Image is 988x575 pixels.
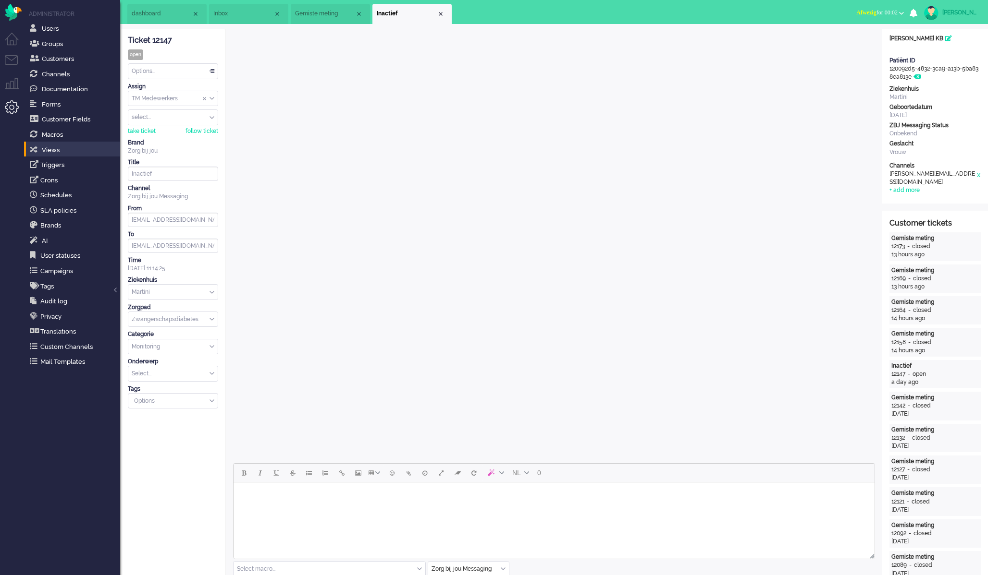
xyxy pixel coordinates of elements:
div: [PERSON_NAME] KB [882,35,988,43]
div: [PERSON_NAME] [942,8,978,17]
a: Custom Channels [28,341,120,352]
div: closed [912,434,930,442]
div: Ziekenhuis [889,85,981,93]
a: Triggers [28,159,120,170]
a: Forms [28,99,120,109]
a: Omnidesk [5,6,22,13]
div: Martini [889,93,981,101]
span: Groups [42,40,63,48]
button: Numbered list [317,465,333,481]
a: SLA policies [28,205,120,216]
a: Crons [28,175,120,185]
div: Geslacht [889,140,981,148]
div: 13 hours ago [891,251,979,259]
div: Vrouw [889,148,981,156]
div: [DATE] [891,506,979,514]
div: [DATE] [891,474,979,482]
li: Dashboard menu [5,33,26,54]
div: [DATE] [889,111,981,120]
button: Strikethrough [284,465,301,481]
div: 13 hours ago [891,283,979,291]
div: 12169 [891,275,906,283]
span: Channels [42,71,70,78]
div: Resize [866,550,875,559]
div: Close tab [273,10,281,18]
div: 14 hours ago [891,347,979,355]
li: Afwezigfor 00:02 [851,3,910,24]
div: - [905,402,913,410]
img: avatar [924,6,939,20]
div: - [905,466,912,474]
div: Close tab [437,10,445,18]
div: Onderwerp [128,358,218,366]
div: From [128,204,218,213]
a: Users [28,23,120,34]
div: To [128,230,218,239]
div: open [128,49,143,60]
div: - [906,529,914,538]
li: View [209,4,288,24]
div: ZBJ Messaging Status [889,121,981,130]
li: Tickets menu [5,55,26,77]
div: Gemiste meting [891,298,979,306]
span: 0 [537,469,541,477]
a: Ai [28,235,120,246]
div: take ticket [128,127,156,135]
div: 12142 [891,402,905,410]
span: Documentation [42,85,88,93]
div: - [905,370,913,378]
a: Translations [28,326,120,336]
div: closed [913,402,931,410]
span: Customer Fields [42,116,90,123]
a: Customer Fields [28,114,120,124]
div: 12164 [891,306,906,314]
li: 12179 [291,4,370,24]
button: Bold [235,465,252,481]
div: closed [913,306,931,314]
a: Campaigns [28,265,120,276]
a: Customers [28,53,120,64]
div: Gemiste meting [891,266,979,275]
div: follow ticket [185,127,218,135]
div: [DATE] [891,538,979,546]
a: User statuses [28,250,120,261]
div: - [905,242,912,251]
div: Assign Group [128,91,218,107]
div: closed [912,466,930,474]
div: Title [128,158,218,167]
div: 12158 [891,338,906,347]
div: [DATE] 11:14:25 [128,256,218,273]
div: - [907,561,914,569]
div: 12132 [891,434,905,442]
div: - [906,275,913,283]
span: dashboard [132,10,192,18]
span: AI [42,237,48,244]
button: Clear formatting [449,465,466,481]
div: closed [913,338,931,347]
a: Views [28,144,120,155]
div: open [913,370,926,378]
div: Gemiste meting [891,553,979,561]
button: Bullet list [301,465,317,481]
button: Add attachment [400,465,417,481]
a: Mail Templates [28,356,120,367]
div: closed [914,529,932,538]
div: Zorg bij jou Messaging [128,192,218,201]
div: 12121 [891,498,904,506]
li: Administrator [29,10,120,18]
div: Zorgpad [128,303,218,311]
div: 12173 [891,242,905,251]
span: Users [42,25,59,32]
span: NL [512,469,521,477]
a: Tags [28,281,120,291]
div: Customer tickets [889,218,981,229]
span: Macros [42,131,63,138]
div: Patiënt ID [889,57,981,65]
li: Supervisor menu [5,78,26,99]
div: - [906,338,913,347]
div: Assign User [128,109,218,125]
div: 14 hours ago [891,314,979,323]
div: Onbekend [889,130,981,138]
div: Select Tags [128,393,218,409]
div: Channels [889,162,981,170]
